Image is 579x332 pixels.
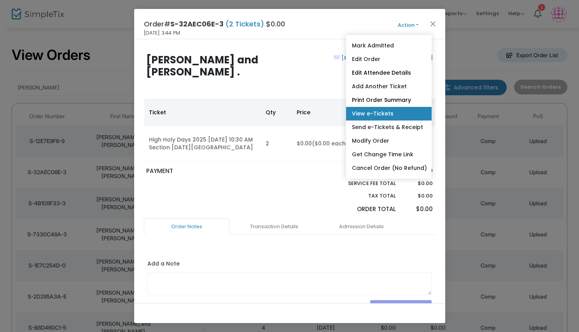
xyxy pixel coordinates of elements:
label: Add a Note [147,260,180,270]
a: View e-Tickets [346,107,432,121]
a: Mark Admitted [346,39,432,52]
button: Action [385,21,432,30]
a: Order Notes [144,218,229,235]
span: [DATE] 3:44 PM [144,29,180,37]
p: Sub total [330,167,396,175]
span: (2 Tickets) [224,19,266,29]
td: High Holy Days 2025 [DATE] 10:30 AM Section [DATE][GEOGRAPHIC_DATA] [144,126,261,161]
a: Add Another Ticket [346,80,432,93]
p: $0.00 [404,180,433,187]
a: Edit Attendee Details [346,66,432,80]
div: Data table [144,99,435,161]
th: Qty [261,99,292,126]
b: [PERSON_NAME] and [PERSON_NAME] . [146,53,258,79]
p: $0.00 [404,192,433,200]
a: Get Change Time Link [346,148,432,161]
a: Admission Details [319,218,404,235]
a: Modify Order [346,134,432,148]
p: $0.00 [404,205,433,214]
a: Cancel Order (No Refund) [346,161,432,175]
p: PAYMENT [146,167,286,176]
h4: Order# $0.00 [144,19,285,29]
a: Edit Order [346,52,432,66]
span: ($0.00 each) [312,140,348,147]
a: Send e-Tickets & Receipt [346,121,432,134]
td: $0.00 [292,126,366,161]
a: [EMAIL_ADDRESS][DOMAIN_NAME] [340,54,433,61]
td: 2 [261,126,292,161]
span: S-32AEC06E-3 [170,19,224,29]
button: Close [428,19,438,29]
a: Print Order Summary [346,93,432,107]
p: Tax Total [330,192,396,200]
p: Service Fee Total [330,180,396,187]
th: Price [292,99,366,126]
th: Ticket [144,99,261,126]
p: Order Total [330,205,396,214]
a: Transaction Details [231,218,317,235]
